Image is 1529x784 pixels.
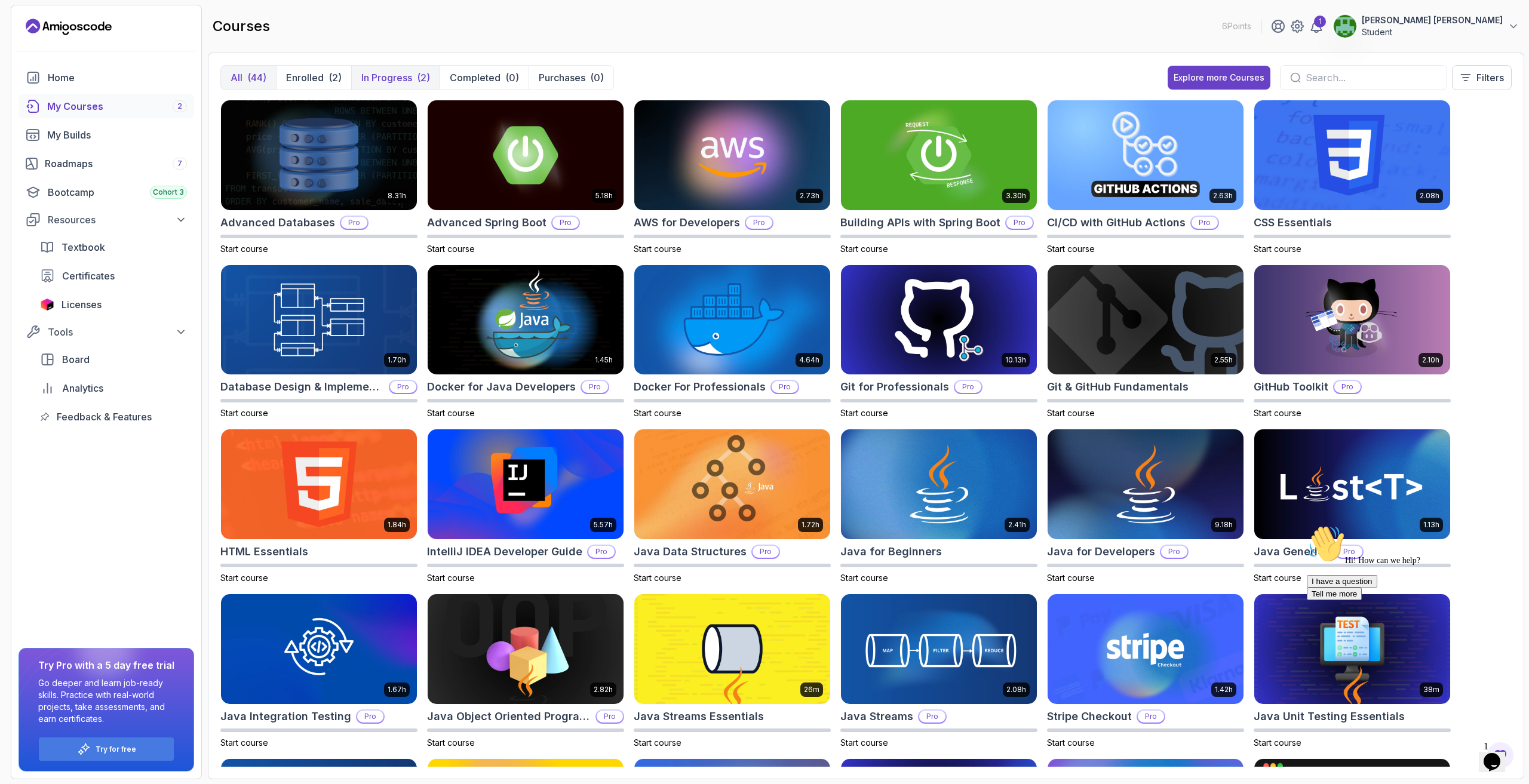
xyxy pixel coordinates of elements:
[634,100,830,210] img: AWS for Developers card
[1161,546,1187,558] p: Pro
[634,408,681,418] span: Start course
[19,209,194,230] button: Resources
[1452,65,1512,90] button: Filters
[220,573,268,583] span: Start course
[62,240,105,254] span: Textbook
[746,217,772,229] p: Pro
[62,381,103,395] span: Analytics
[220,708,351,725] h2: Java Integration Testing
[597,711,623,722] p: Pro
[19,94,194,118] a: courses
[427,379,576,395] h2: Docker for Java Developers
[590,70,604,85] div: (0)
[390,381,416,393] p: Pro
[1309,19,1324,33] a: 1
[48,325,187,339] div: Tools
[177,102,182,111] span: 2
[1302,520,1517,730] iframe: chat widget
[286,70,324,85] p: Enrolled
[388,191,406,201] p: 8.31h
[38,737,174,761] button: Try for free
[1048,100,1244,210] img: CI/CD with GitHub Actions card
[772,381,798,393] p: Pro
[1254,408,1301,418] span: Start course
[1047,543,1155,560] h2: Java for Developers
[529,66,613,90] button: Purchases(0)
[440,66,529,90] button: Completed(0)
[1254,244,1301,254] span: Start course
[840,379,949,395] h2: Git for Professionals
[428,100,624,210] img: Advanced Spring Boot card
[955,381,981,393] p: Pro
[450,70,501,85] p: Completed
[427,408,475,418] span: Start course
[505,70,519,85] div: (0)
[26,17,112,36] a: Landing page
[388,685,406,694] p: 1.67h
[62,269,115,283] span: Certificates
[594,685,613,694] p: 2.82h
[841,594,1037,704] img: Java Streams card
[428,594,624,704] img: Java Object Oriented Programming card
[1254,379,1328,395] h2: GitHub Toolkit
[1254,594,1450,704] img: Java Unit Testing Essentials card
[1479,736,1517,772] iframe: chat widget
[1254,429,1450,539] img: Java Generics card
[1215,520,1233,530] p: 9.18h
[427,543,582,560] h2: IntelliJ IDEA Developer Guide
[634,708,764,725] h2: Java Streams Essentials
[19,321,194,343] button: Tools
[595,191,613,201] p: 5.18h
[840,737,888,748] span: Start course
[634,573,681,583] span: Start course
[1138,711,1164,722] p: Pro
[1047,214,1186,231] h2: CI/CD with GitHub Actions
[1254,737,1301,748] span: Start course
[5,67,60,80] button: Tell me more
[1306,70,1437,85] input: Search...
[1476,70,1504,85] p: Filters
[1047,573,1095,583] span: Start course
[231,70,242,85] p: All
[919,711,945,722] p: Pro
[221,265,417,375] img: Database Design & Implementation card
[800,191,819,201] p: 2.73h
[634,429,830,539] img: Java Data Structures card
[33,405,194,429] a: feedback
[840,408,888,418] span: Start course
[634,244,681,254] span: Start course
[96,745,136,754] a: Try for free
[634,214,740,231] h2: AWS for Developers
[220,408,268,418] span: Start course
[62,297,102,312] span: Licenses
[1362,26,1503,38] p: Student
[213,17,270,36] h2: courses
[1334,381,1361,393] p: Pro
[221,429,417,539] img: HTML Essentials card
[428,265,624,375] img: Docker for Java Developers card
[388,355,406,365] p: 1.70h
[1362,14,1503,26] p: [PERSON_NAME] [PERSON_NAME]
[1006,217,1033,229] p: Pro
[634,737,681,748] span: Start course
[1420,191,1439,201] p: 2.08h
[840,543,942,560] h2: Java for Beginners
[1047,244,1095,254] span: Start course
[19,180,194,204] a: bootcamp
[840,214,1000,231] h2: Building APIs with Spring Boot
[427,573,475,583] span: Start course
[588,546,615,558] p: Pro
[1047,408,1095,418] span: Start course
[5,5,220,80] div: 👋Hi! How can we help?I have a questionTell me more
[388,520,406,530] p: 1.84h
[351,66,440,90] button: In Progress(2)
[5,5,43,43] img: :wave:
[634,594,830,704] img: Java Streams Essentials card
[341,217,367,229] p: Pro
[33,235,194,259] a: textbook
[1047,708,1132,725] h2: Stripe Checkout
[40,299,54,310] img: jetbrains icon
[1006,685,1026,694] p: 2.08h
[5,36,118,45] span: Hi! How can we help?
